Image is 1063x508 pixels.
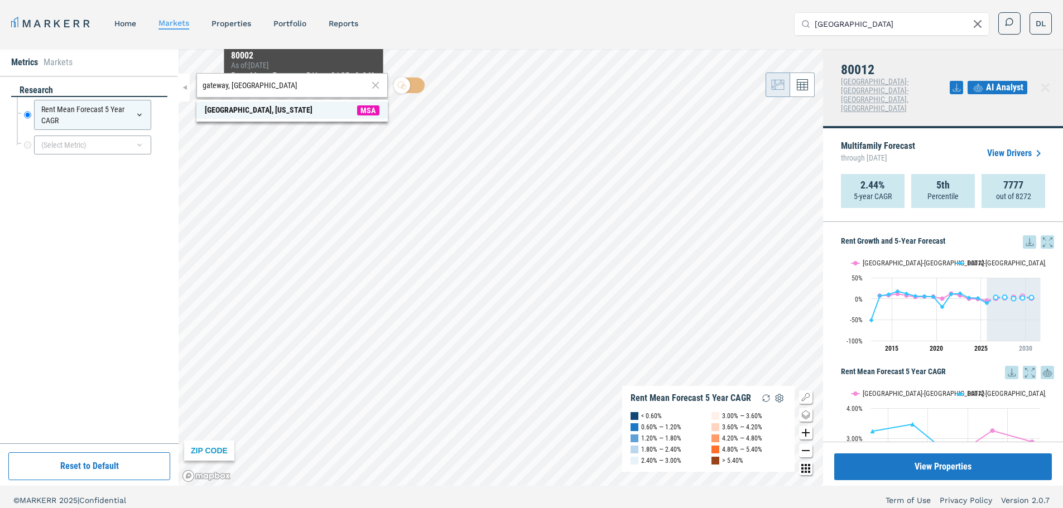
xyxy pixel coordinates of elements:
[799,444,812,457] button: Zoom out map button
[852,259,945,267] button: Show Denver-Aurora-Lakewood, CO
[815,13,982,35] input: Search by MSA, ZIP, Property Name, or Address
[34,136,151,154] div: (Select Metric)
[990,428,995,433] path: Tuesday, 14 Aug, 17:00, 3.26. Denver-Aurora-Lakewood, CO.
[158,18,189,27] a: markets
[20,496,59,505] span: MARKERR
[641,444,681,455] div: 1.80% — 2.40%
[182,470,231,482] a: Mapbox logo
[996,191,1031,202] p: out of 8272
[11,16,92,31] a: MARKERR
[870,429,875,433] path: Friday, 14 Aug, 17:00, 3.24. 80012.
[329,19,358,28] a: reports
[841,366,1054,379] h5: Rent Mean Forecast 5 Year CAGR
[860,180,885,191] strong: 2.44%
[722,410,762,422] div: 3.00% — 3.60%
[722,422,762,433] div: 3.60% — 4.20%
[887,292,891,297] path: Friday, 29 Aug, 17:00, 10.12. 80012.
[11,56,38,69] li: Metrics
[974,345,988,352] tspan: 2025
[799,390,812,404] button: Show/Hide Legend Map Button
[927,191,959,202] p: Percentile
[896,289,900,293] path: Saturday, 29 Aug, 17:00, 17.4. 80012.
[922,294,927,298] path: Wednesday, 29 Aug, 17:00, 5.62. 80012.
[841,77,908,113] span: [GEOGRAPHIC_DATA]-[GEOGRAPHIC_DATA]-[GEOGRAPHIC_DATA], [GEOGRAPHIC_DATA]
[841,235,1054,249] h5: Rent Growth and 5-Year Forecast
[869,318,874,322] path: Wednesday, 29 Aug, 17:00, -51.1. 80012.
[852,274,863,282] text: 50%
[940,495,992,506] a: Privacy Policy
[355,71,377,81] b: 2.04%
[1019,345,1032,352] tspan: 2030
[841,142,915,165] p: Multifamily Forecast
[641,455,681,466] div: 2.40% — 3.00%
[1003,295,1007,299] path: Sunday, 29 Aug, 17:00, 3.69. 80012.
[834,453,1052,480] button: View Properties
[976,296,980,300] path: Thursday, 29 Aug, 17:00, 1.29. 80012.
[231,70,377,83] div: Rent Mean Forecast 5 Year CAGR :
[196,101,388,119] span: Search Bar Suggestion Item: Denver, Colorado
[641,422,681,433] div: 0.60% — 1.20%
[987,147,1045,160] a: View Drivers
[1021,296,1025,300] path: Wednesday, 29 Aug, 17:00, 2.02. 80012.
[773,391,786,405] img: Settings
[841,249,1046,360] svg: Interactive chart
[841,151,915,165] span: through [DATE]
[855,296,863,303] text: 0%
[885,345,898,352] tspan: 2015
[722,433,762,444] div: 4.20% — 4.80%
[114,19,136,28] a: home
[79,496,126,505] span: Confidential
[799,426,812,439] button: Zoom in map button
[11,84,167,97] div: research
[878,293,882,298] path: Thursday, 29 Aug, 17:00, 6.73. 80012.
[846,435,863,443] text: 3.00%
[231,61,377,70] div: As of : [DATE]
[799,462,812,475] button: Other options map button
[854,191,892,202] p: 5-year CAGR
[968,389,984,398] text: 80012
[958,291,963,296] path: Monday, 29 Aug, 17:00, 12.62. 80012.
[850,316,863,324] text: -50%
[905,292,909,296] path: Monday, 29 Aug, 17:00, 11.75. 80012.
[986,81,1023,94] span: AI Analyst
[1030,12,1052,35] button: DL
[841,249,1054,360] div: Rent Growth and 5-Year Forecast. Highcharts interactive chart.
[931,294,936,299] path: Thursday, 29 Aug, 17:00, 4.9. 80012.
[203,80,368,91] input: Search by MSA or ZIP Code
[1030,295,1034,299] path: Thursday, 29 Aug, 17:00, 3.02. 80012.
[34,100,151,130] div: Rent Mean Forecast 5 Year CAGR
[357,105,379,115] span: MSA
[1036,18,1046,29] span: DL
[641,410,662,422] div: < 0.60%
[985,301,989,305] path: Friday, 29 Aug, 17:00, -10.32. 80012.
[911,422,915,427] path: Saturday, 14 Aug, 17:00, 3.47. 80012.
[967,296,971,300] path: Tuesday, 29 Aug, 17:00, 2.18. 80012.
[846,337,863,345] text: -100%
[8,452,170,480] button: Reset to Default
[994,295,1034,301] g: 80012, line 4 of 4 with 5 data points.
[631,393,751,404] div: Rent Mean Forecast 5 Year CAGR
[44,56,73,69] li: Markets
[936,180,950,191] strong: 5th
[13,496,20,505] span: ©
[913,294,918,298] path: Tuesday, 29 Aug, 17:00, 6.1. 80012.
[1012,296,1016,301] path: Tuesday, 29 Aug, 17:00, 0.27. 80012.
[184,441,234,461] div: ZIP CODE
[994,295,998,299] path: Saturday, 29 Aug, 17:00, 3.24. 80012.
[211,19,251,28] a: properties
[968,81,1027,94] button: AI Analyst
[841,62,950,77] h4: 80012
[949,292,954,296] path: Sunday, 29 Aug, 17:00, 10.79. 80012.
[940,304,945,309] path: Saturday, 29 Aug, 17:00, -19.82. 80012.
[799,408,812,422] button: Change style map button
[205,104,312,116] div: [GEOGRAPHIC_DATA], [US_STATE]
[179,49,823,486] canvas: Map
[231,51,377,61] div: 80002
[641,433,681,444] div: 1.20% — 1.80%
[722,444,762,455] div: 4.80% — 5.40%
[956,259,985,267] button: Show 80012
[852,384,945,393] button: Show Denver-Aurora-Lakewood, CO
[930,345,943,352] tspan: 2020
[59,496,79,505] span: 2025 |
